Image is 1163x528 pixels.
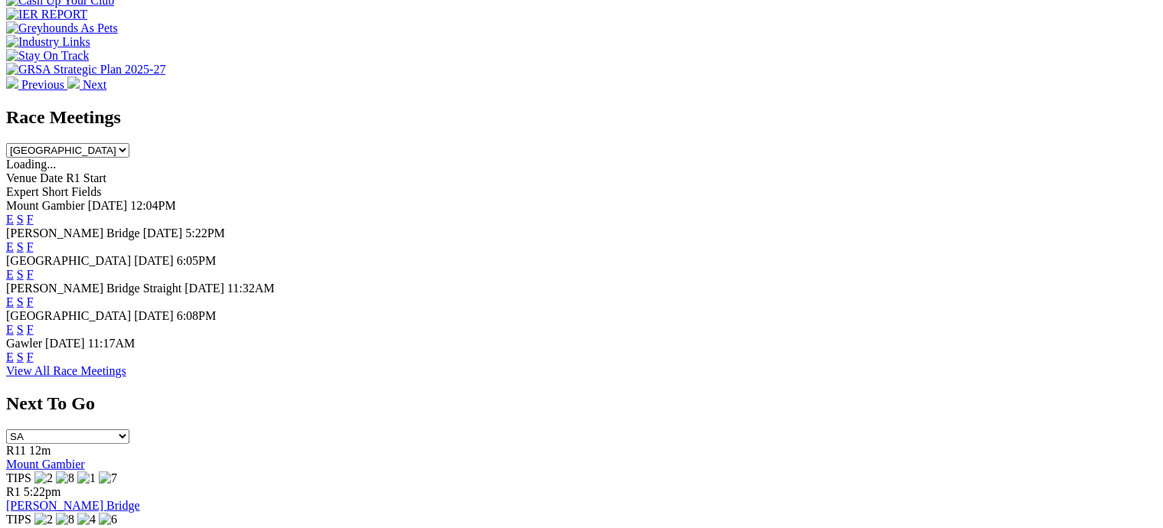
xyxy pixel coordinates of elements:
[6,171,37,184] span: Venue
[45,337,85,350] span: [DATE]
[6,282,181,295] span: [PERSON_NAME] Bridge Straight
[88,337,136,350] span: 11:17AM
[27,350,34,363] a: F
[6,364,126,377] a: View All Race Meetings
[6,295,14,308] a: E
[83,78,106,91] span: Next
[27,295,34,308] a: F
[88,199,128,212] span: [DATE]
[21,78,64,91] span: Previous
[67,78,106,91] a: Next
[6,458,85,471] a: Mount Gambier
[177,254,217,267] span: 6:05PM
[6,337,42,350] span: Gawler
[17,240,24,253] a: S
[17,350,24,363] a: S
[6,21,118,35] img: Greyhounds As Pets
[27,213,34,226] a: F
[34,513,53,526] img: 2
[99,471,117,485] img: 7
[143,227,183,240] span: [DATE]
[6,471,31,484] span: TIPS
[71,185,101,198] span: Fields
[17,295,24,308] a: S
[6,158,56,171] span: Loading...
[6,49,89,63] img: Stay On Track
[6,78,67,91] a: Previous
[130,199,176,212] span: 12:04PM
[6,63,165,77] img: GRSA Strategic Plan 2025-27
[34,471,53,485] img: 2
[40,171,63,184] span: Date
[6,350,14,363] a: E
[6,213,14,226] a: E
[227,282,275,295] span: 11:32AM
[6,513,31,526] span: TIPS
[134,254,174,267] span: [DATE]
[27,323,34,336] a: F
[6,77,18,89] img: chevron-left-pager-white.svg
[6,254,131,267] span: [GEOGRAPHIC_DATA]
[27,240,34,253] a: F
[6,393,1157,414] h2: Next To Go
[67,77,80,89] img: chevron-right-pager-white.svg
[24,485,61,498] span: 5:22pm
[6,309,131,322] span: [GEOGRAPHIC_DATA]
[6,185,39,198] span: Expert
[177,309,217,322] span: 6:08PM
[17,323,24,336] a: S
[56,471,74,485] img: 8
[99,513,117,526] img: 6
[6,444,26,457] span: R11
[17,268,24,281] a: S
[185,227,225,240] span: 5:22PM
[56,513,74,526] img: 8
[77,513,96,526] img: 4
[42,185,69,198] span: Short
[27,268,34,281] a: F
[6,268,14,281] a: E
[6,8,87,21] img: IER REPORT
[6,240,14,253] a: E
[17,213,24,226] a: S
[29,444,51,457] span: 12m
[185,282,224,295] span: [DATE]
[6,499,140,512] a: [PERSON_NAME] Bridge
[6,107,1157,128] h2: Race Meetings
[134,309,174,322] span: [DATE]
[6,35,90,49] img: Industry Links
[6,485,21,498] span: R1
[6,227,140,240] span: [PERSON_NAME] Bridge
[6,199,85,212] span: Mount Gambier
[66,171,106,184] span: R1 Start
[77,471,96,485] img: 1
[6,323,14,336] a: E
